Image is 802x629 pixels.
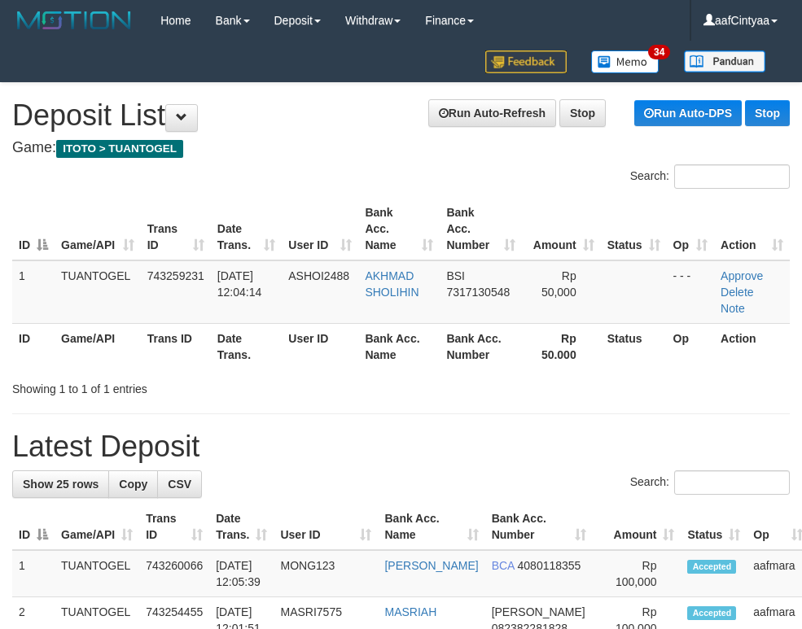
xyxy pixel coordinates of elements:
th: Game/API: activate to sort column ascending [55,504,139,550]
th: Action: activate to sort column ascending [714,198,790,260]
th: Bank Acc. Name: activate to sort column ascending [358,198,440,260]
h1: Latest Deposit [12,430,790,463]
td: TUANTOGEL [55,260,141,324]
th: User ID: activate to sort column ascending [274,504,378,550]
td: 1 [12,260,55,324]
th: User ID [282,323,358,369]
span: Copy 4080118355 to clipboard [518,559,581,572]
th: Rp 50.000 [522,323,601,369]
div: Showing 1 to 1 of 1 entries [12,374,322,397]
a: Copy [108,470,158,498]
label: Search: [630,470,790,495]
th: Action [714,323,790,369]
span: [DATE] 12:04:14 [217,269,262,299]
input: Search: [674,470,790,495]
span: [PERSON_NAME] [492,605,585,618]
th: Op [667,323,715,369]
span: 34 [648,45,670,59]
span: BSI [446,269,465,282]
span: ASHOI2488 [288,269,349,282]
th: Bank Acc. Number: activate to sort column ascending [485,504,594,550]
a: Stop [745,100,790,126]
td: MONG123 [274,550,378,597]
th: Status: activate to sort column ascending [681,504,747,550]
th: Op: activate to sort column ascending [667,198,715,260]
td: TUANTOGEL [55,550,139,597]
span: BCA [492,559,515,572]
a: Run Auto-Refresh [428,99,556,127]
th: Game/API: activate to sort column ascending [55,198,141,260]
input: Search: [674,164,790,189]
th: ID [12,323,55,369]
a: Note [721,302,745,315]
a: [PERSON_NAME] [384,559,478,572]
th: Date Trans.: activate to sort column ascending [211,198,282,260]
a: CSV [157,470,202,498]
a: Run Auto-DPS [634,100,742,126]
span: Copy [119,478,147,491]
td: - - - [667,260,715,324]
span: Copy 7317130548 to clipboard [446,286,510,299]
span: 743259231 [147,269,204,282]
a: Approve [721,269,763,282]
img: Button%20Memo.svg [591,50,660,73]
img: Feedback.jpg [485,50,567,73]
img: MOTION_logo.png [12,8,136,33]
span: CSV [168,478,191,491]
label: Search: [630,164,790,189]
th: Status [601,323,667,369]
span: ITOTO > TUANTOGEL [56,140,183,158]
td: [DATE] 12:05:39 [209,550,274,597]
h4: Game: [12,140,790,156]
td: Rp 100,000 [593,550,681,597]
td: 1 [12,550,55,597]
a: Delete [721,286,753,299]
span: Show 25 rows [23,478,99,491]
th: Trans ID [141,323,211,369]
th: Game/API [55,323,141,369]
a: 34 [579,41,672,82]
img: panduan.png [684,50,765,72]
th: Amount: activate to sort column ascending [593,504,681,550]
th: Trans ID: activate to sort column ascending [139,504,209,550]
a: MASRIAH [384,605,436,618]
a: AKHMAD SHOLIHIN [365,269,419,299]
th: ID: activate to sort column descending [12,198,55,260]
th: Amount: activate to sort column ascending [522,198,601,260]
td: 743260066 [139,550,209,597]
th: Status: activate to sort column ascending [601,198,667,260]
span: Rp 50,000 [541,269,576,299]
th: User ID: activate to sort column ascending [282,198,358,260]
th: Bank Acc. Number: activate to sort column ascending [440,198,521,260]
span: Accepted [687,560,736,574]
a: Show 25 rows [12,470,109,498]
th: Bank Acc. Name [358,323,440,369]
th: ID: activate to sort column descending [12,504,55,550]
h1: Deposit List [12,99,790,132]
th: Trans ID: activate to sort column ascending [141,198,211,260]
th: Date Trans. [211,323,282,369]
span: Accepted [687,606,736,620]
th: Bank Acc. Name: activate to sort column ascending [378,504,484,550]
a: Stop [559,99,606,127]
th: Date Trans.: activate to sort column ascending [209,504,274,550]
th: Bank Acc. Number [440,323,521,369]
